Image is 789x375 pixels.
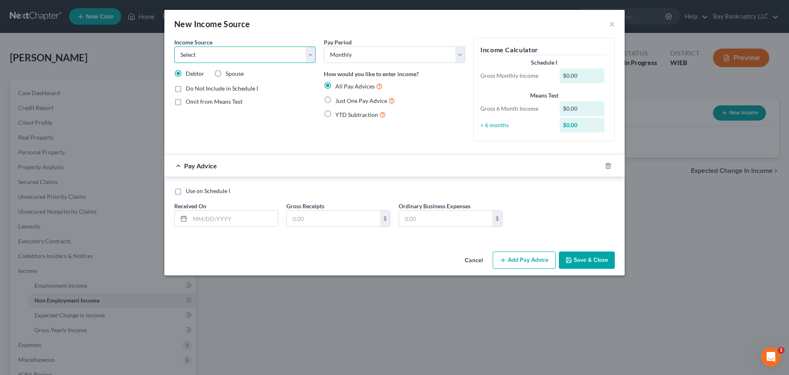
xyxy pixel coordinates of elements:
[186,70,204,77] span: Debtor
[560,101,605,116] div: $0.00
[493,252,556,269] button: Add Pay Advice
[335,97,387,104] span: Just One Pay Advice
[324,38,352,47] label: Pay Period
[226,70,244,77] span: Spouse
[186,85,258,92] span: Do Not Include in Schedule I
[458,252,489,269] button: Cancel
[174,18,250,30] div: New Income Source
[190,211,278,226] input: MM/DD/YYYY
[480,91,608,100] div: Means Test
[476,121,556,129] div: ÷ 6 months
[399,202,471,210] label: Ordinary Business Expenses
[287,211,380,226] input: 0.00
[286,202,324,210] label: Gross Receipts
[761,347,781,367] iframe: Intercom live chat
[324,70,419,78] label: How would you like to enter income?
[492,211,502,226] div: $
[174,39,212,46] span: Income Source
[186,187,230,194] span: Use on Schedule I
[778,347,784,354] span: 1
[335,83,375,90] span: All Pay Advices
[480,45,608,55] h5: Income Calculator
[399,211,492,226] input: 0.00
[380,211,390,226] div: $
[476,72,556,80] div: Gross Monthly Income
[560,118,605,133] div: $0.00
[335,111,378,118] span: YTD Subtraction
[186,98,242,105] span: Omit from Means Test
[174,203,206,210] span: Received On
[609,19,615,29] button: ×
[480,58,608,67] div: Schedule I
[476,105,556,113] div: Gross 6 Month Income
[184,162,217,170] span: Pay Advice
[559,252,615,269] button: Save & Close
[560,68,605,83] div: $0.00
